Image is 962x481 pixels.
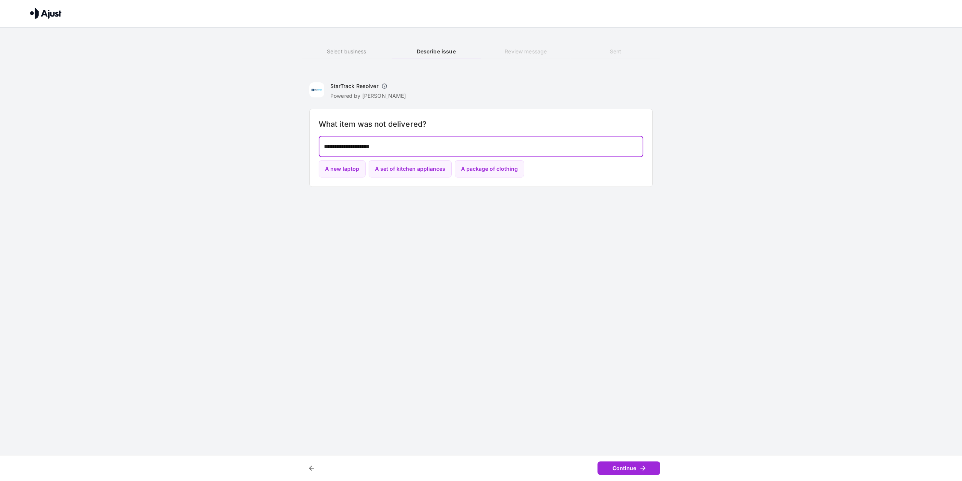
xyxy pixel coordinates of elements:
[369,160,452,178] button: A set of kitchen appliances
[309,82,324,97] img: StarTrack
[481,47,570,56] h6: Review message
[319,160,366,178] button: A new laptop
[330,82,378,90] h6: StarTrack Resolver
[597,461,660,475] button: Continue
[571,47,660,56] h6: Sent
[392,47,481,56] h6: Describe issue
[330,92,406,100] p: Powered by [PERSON_NAME]
[30,8,62,19] img: Ajust
[302,47,391,56] h6: Select business
[319,118,643,130] h6: What item was not delivered?
[455,160,524,178] button: A package of clothing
